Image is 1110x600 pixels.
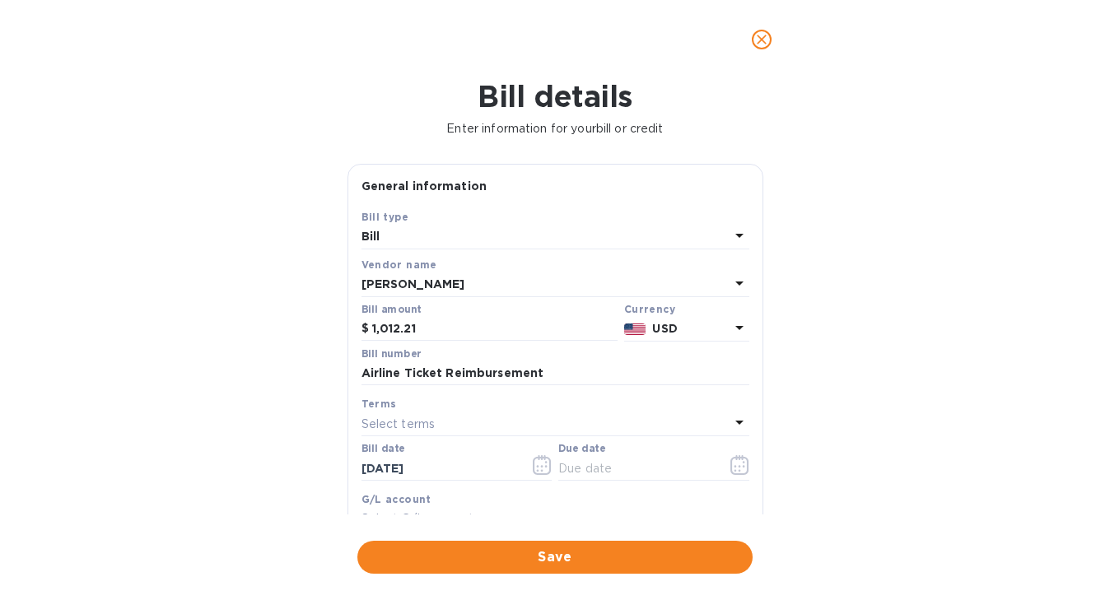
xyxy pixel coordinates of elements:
input: Due date [558,456,714,481]
label: Bill amount [361,305,421,314]
h1: Bill details [13,79,1097,114]
button: close [742,20,781,59]
b: General information [361,179,487,193]
p: Select G/L account [361,510,473,528]
span: Save [371,547,739,567]
label: Bill number [361,349,421,359]
input: $ Enter bill amount [372,317,618,342]
b: Bill [361,230,380,243]
p: Enter information for your bill or credit [13,120,1097,137]
b: Currency [624,303,675,315]
input: Enter bill number [361,361,749,386]
img: USD [624,323,646,335]
label: Bill date [361,444,405,454]
b: [PERSON_NAME] [361,277,465,291]
b: G/L account [361,493,431,505]
div: $ [361,317,372,342]
p: Select terms [361,416,436,433]
button: Save [357,541,753,574]
b: Terms [361,398,397,410]
b: USD [652,322,677,335]
b: Bill type [361,211,409,223]
label: Due date [558,444,605,454]
b: Vendor name [361,258,437,271]
input: Select date [361,456,517,481]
